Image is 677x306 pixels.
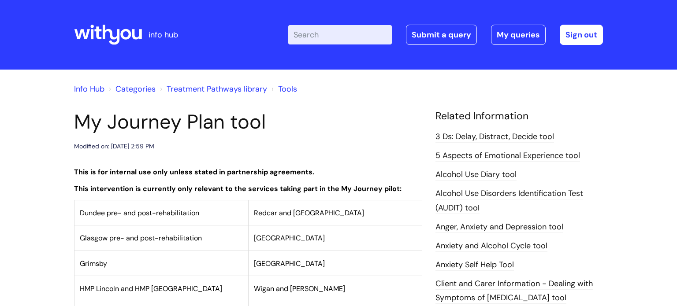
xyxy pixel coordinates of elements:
a: 5 Aspects of Emotional Experience tool [435,150,580,162]
span: [GEOGRAPHIC_DATA] [254,233,325,243]
span: HMP Lincoln and HMP [GEOGRAPHIC_DATA] [80,284,222,293]
a: Info Hub [74,84,104,94]
a: 3 Ds: Delay, Distract, Decide tool [435,131,554,143]
h1: My Journey Plan tool [74,110,422,134]
a: Client and Carer Information - Dealing with Symptoms of [MEDICAL_DATA] tool [435,278,593,304]
span: Wigan and [PERSON_NAME] [254,284,345,293]
span: Dundee pre- and post-rehabilitation [80,208,199,218]
a: Anxiety Self Help Tool [435,259,514,271]
a: Sign out [560,25,603,45]
li: Solution home [107,82,156,96]
span: Grimsby [80,259,107,268]
h4: Related Information [435,110,603,122]
li: Tools [269,82,297,96]
strong: This intervention is currently only relevant to the services taking part in the My Journey pilot: [74,184,402,193]
li: Treatment Pathways library [158,82,267,96]
a: Alcohol Use Diary tool [435,169,517,181]
div: | - [288,25,603,45]
a: Submit a query [406,25,477,45]
span: Glasgow pre- and post-rehabilitation [80,233,202,243]
a: My queries [491,25,546,45]
span: Redcar and [GEOGRAPHIC_DATA] [254,208,364,218]
strong: This is for internal use only unless stated in partnership agreements. [74,167,314,177]
a: Anxiety and Alcohol Cycle tool [435,240,547,252]
div: Modified on: [DATE] 2:59 PM [74,141,154,152]
span: [GEOGRAPHIC_DATA] [254,259,325,268]
a: Categories [115,84,156,94]
p: info hub [149,28,178,42]
input: Search [288,25,392,44]
a: Anger, Anxiety and Depression tool [435,221,563,233]
a: Tools [278,84,297,94]
a: Treatment Pathways library [167,84,267,94]
a: Alcohol Use Disorders Identification Test (AUDIT) tool [435,188,583,214]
